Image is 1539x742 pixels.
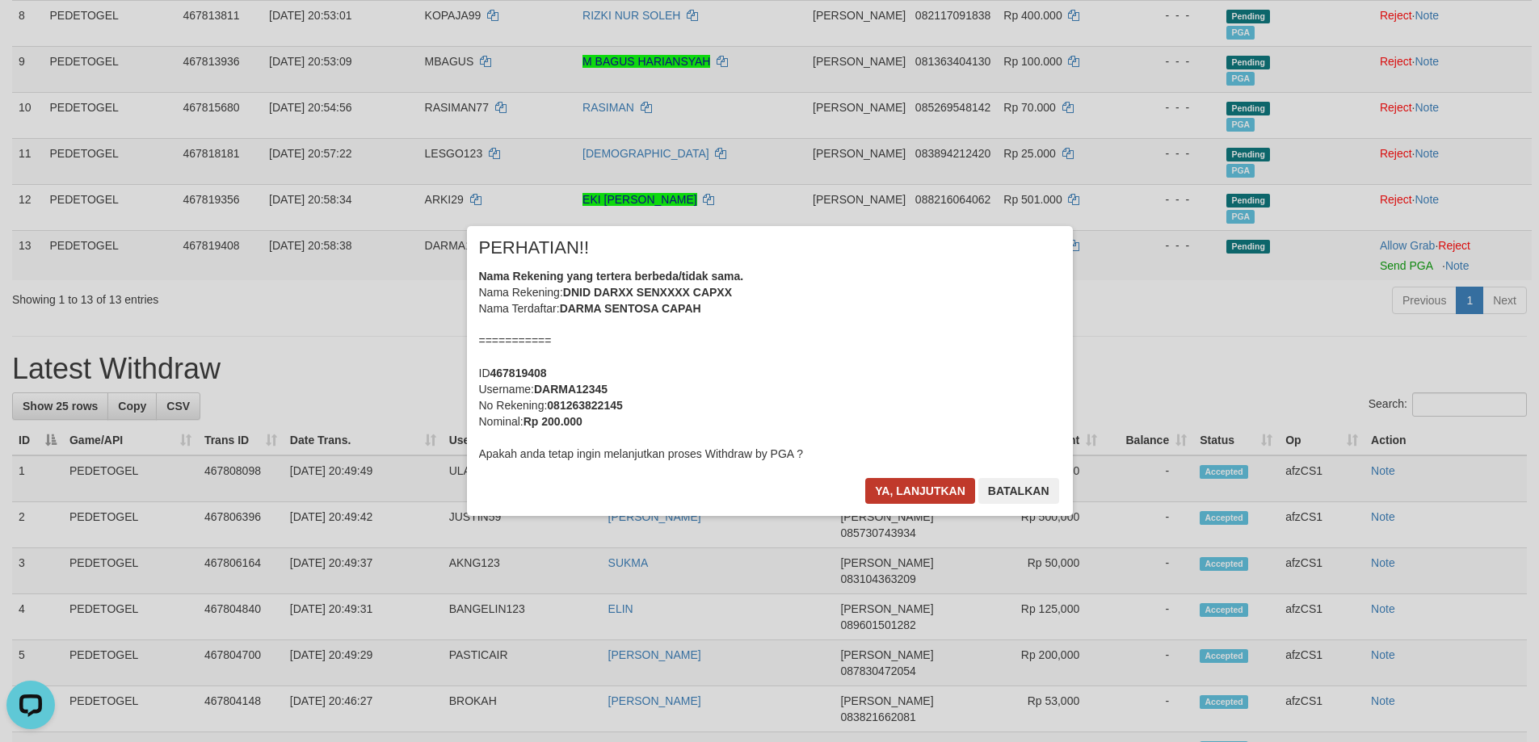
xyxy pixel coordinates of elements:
b: 081263822145 [547,399,622,412]
button: Batalkan [978,478,1059,504]
button: Open LiveChat chat widget [6,6,55,55]
b: DNID DARXX SENXXXX CAPXX [563,286,732,299]
button: Ya, lanjutkan [865,478,975,504]
b: Rp 200.000 [524,415,582,428]
b: DARMA SENTOSA CAPAH [560,302,701,315]
b: 467819408 [490,367,547,379]
b: DARMA12345 [534,383,608,396]
span: PERHATIAN!! [479,240,590,256]
div: Nama Rekening: Nama Terdaftar: =========== ID Username: No Rekening: Nominal: Apakah anda tetap i... [479,268,1061,462]
b: Nama Rekening yang tertera berbeda/tidak sama. [479,270,744,283]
